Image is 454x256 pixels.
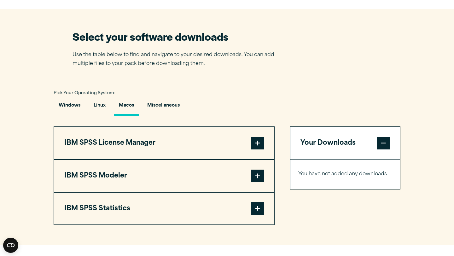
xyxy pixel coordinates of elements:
[114,98,139,116] button: Macos
[290,127,400,159] button: Your Downloads
[54,193,274,225] button: IBM SPSS Statistics
[298,170,392,179] p: You have not added any downloads.
[54,127,274,159] button: IBM SPSS License Manager
[73,29,284,44] h2: Select your software downloads
[54,91,115,95] span: Pick Your Operating System:
[54,160,274,192] button: IBM SPSS Modeler
[3,238,18,253] button: Open CMP widget
[54,98,85,116] button: Windows
[142,98,185,116] button: Miscellaneous
[89,98,111,116] button: Linux
[73,50,284,69] p: Use the table below to find and navigate to your desired downloads. You can add multiple files to...
[290,159,400,189] div: Your Downloads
